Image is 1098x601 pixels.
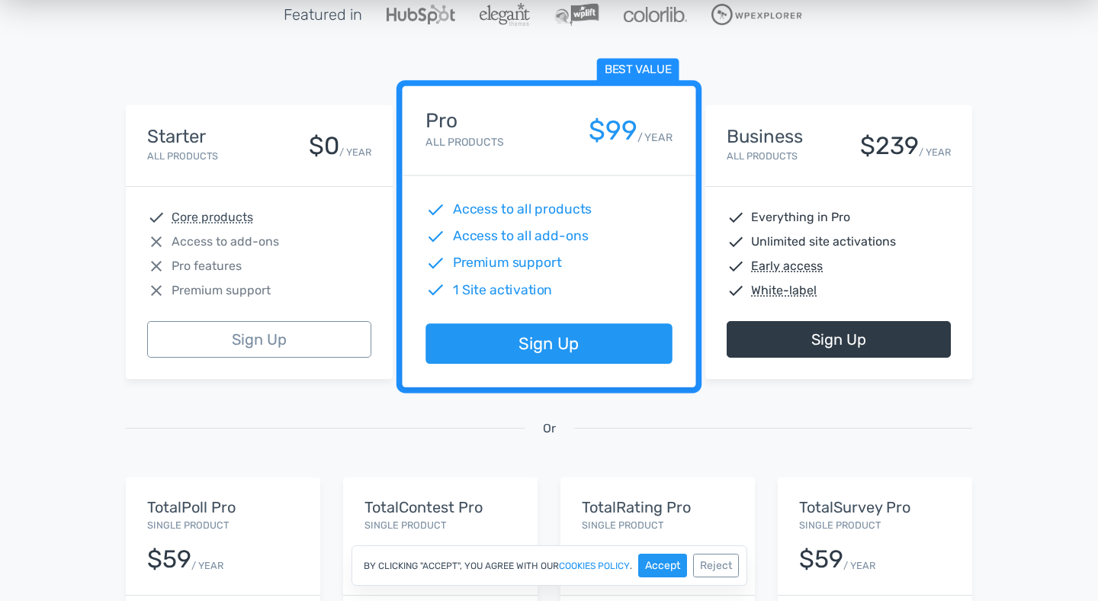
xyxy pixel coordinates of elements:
img: Hubspot [387,5,455,24]
img: WPExplorer [711,4,802,25]
small: All Products [425,136,503,149]
a: cookies policy [559,561,630,570]
span: Everything in Pro [751,208,850,227]
span: Premium support [172,281,271,300]
span: close [147,233,165,251]
span: check [425,253,445,273]
h4: Pro [425,110,503,132]
h5: TotalRating Pro [582,499,734,516]
h5: TotalPoll Pro [147,499,299,516]
small: / YEAR [339,145,371,159]
h5: Featured in [284,6,362,23]
span: 1 Site activation [453,280,553,300]
abbr: White-label [751,281,817,300]
img: ElegantThemes [480,3,529,26]
a: Sign Up [425,324,672,365]
span: Best value [597,59,679,82]
span: Pro features [172,257,242,275]
a: Sign Up [147,321,371,358]
h5: TotalSurvey Pro [799,499,951,516]
div: $99 [589,116,637,146]
small: / YEAR [637,130,673,146]
span: check [727,281,745,300]
div: By clicking "Accept", you agree with our . [352,545,747,586]
small: Single Product [147,519,229,531]
small: Single Product [799,519,881,531]
small: / YEAR [919,145,951,159]
span: check [425,280,445,300]
img: WPLift [554,3,599,26]
abbr: Core products [172,208,253,227]
span: check [727,208,745,227]
img: Colorlib [624,7,686,22]
h4: Business [727,127,803,146]
h4: Starter [147,127,218,146]
span: Unlimited site activations [751,233,896,251]
span: check [727,257,745,275]
small: All Products [147,150,218,162]
abbr: Early access [751,257,823,275]
button: Reject [693,554,739,577]
span: close [147,257,165,275]
span: check [425,200,445,220]
a: Sign Up [727,321,951,358]
small: Single Product [364,519,446,531]
span: check [727,233,745,251]
small: All Products [727,150,798,162]
div: $0 [309,133,339,159]
span: check [147,208,165,227]
span: Access to all products [453,200,592,220]
span: Or [543,419,556,438]
button: Accept [638,554,687,577]
h5: TotalContest Pro [364,499,516,516]
span: Access to add-ons [172,233,279,251]
span: Premium support [453,253,562,273]
small: Single Product [582,519,663,531]
span: check [425,227,445,246]
span: Access to all add-ons [453,227,589,246]
div: $239 [860,133,919,159]
span: close [147,281,165,300]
